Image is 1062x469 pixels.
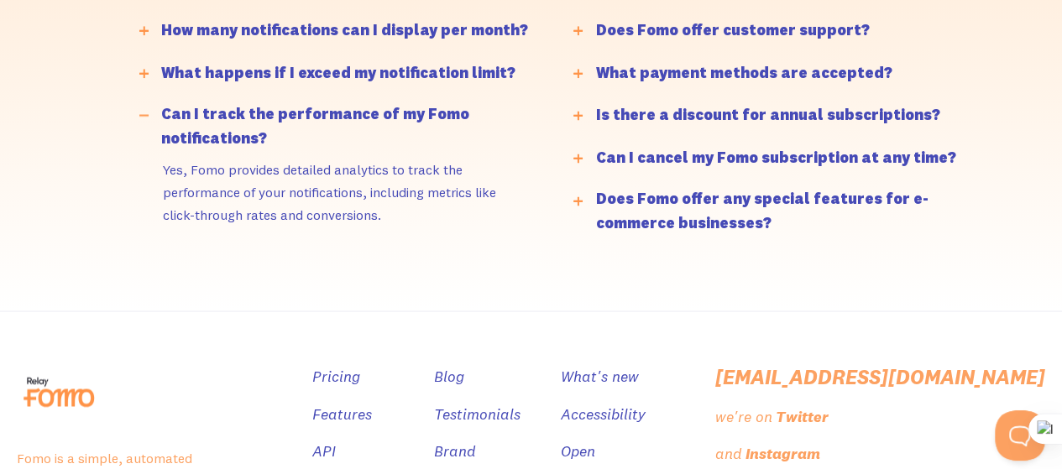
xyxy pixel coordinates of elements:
[434,365,464,389] a: Blog
[312,440,336,464] a: API
[715,442,742,466] div: and
[561,440,595,464] a: Open
[561,365,639,389] a: What's new
[434,403,521,427] a: Testimonials
[776,405,829,430] div: Twitter
[161,102,537,151] div: Can I track the performance of my Fomo notifications?
[596,187,972,236] div: Does Fomo offer any special features for e-commerce businesses?
[596,146,956,170] div: Can I cancel my Fomo subscription at any time?
[161,61,515,86] div: What happens if I exceed my notification limit?
[161,18,528,43] div: How many notifications can I display per month?
[776,405,832,430] a: Twitter
[596,103,940,128] div: Is there a discount for annual subscriptions?
[715,365,1045,389] a: [EMAIL_ADDRESS][DOMAIN_NAME]
[561,403,646,427] a: Accessibility
[312,403,372,427] a: Features
[596,18,870,43] div: Does Fomo offer customer support?
[715,405,772,430] div: we're on
[995,410,1045,461] iframe: Toggle Customer Support
[163,159,527,226] p: Yes, Fomo provides detailed analytics to track the performance of your notifications, including m...
[596,61,892,86] div: What payment methods are accepted?
[312,365,360,389] a: Pricing
[434,440,476,464] a: Brand
[745,442,824,466] a: Instagram
[745,442,820,466] div: Instagram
